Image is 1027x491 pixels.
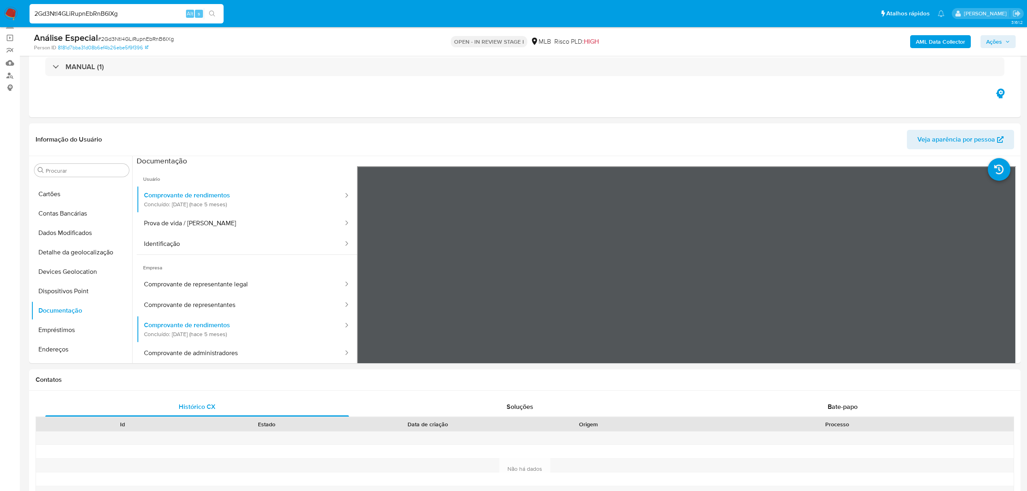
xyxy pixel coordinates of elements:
a: Notificações [938,10,945,17]
span: Atalhos rápidos [886,9,930,18]
p: OPEN - IN REVIEW STAGE I [451,36,527,47]
span: Ações [986,35,1002,48]
button: Empréstimos [31,320,132,340]
h1: Contatos [36,376,1014,384]
button: Dados Modificados [31,223,132,243]
span: 3.161.2 [1011,19,1023,25]
div: Processo [666,420,1008,428]
span: Soluções [507,402,533,411]
div: Id [56,420,189,428]
span: HIGH [584,37,599,46]
b: Person ID [34,44,56,51]
input: Pesquise usuários ou casos... [30,8,224,19]
div: MLB [530,37,551,46]
div: Estado [200,420,333,428]
b: Análise Especial [34,31,98,44]
div: Data de criação [344,420,511,428]
p: laisa.felismino@mercadolivre.com [964,10,1010,17]
span: # 2Gd3Ntl4GLiRupnEbRnB6IXg [98,35,174,43]
button: search-icon [204,8,220,19]
span: Histórico CX [179,402,216,411]
button: Detalhe da geolocalização [31,243,132,262]
button: Documentação [31,301,132,320]
a: Sair [1012,9,1021,18]
a: 8181d7bba31d08b6ef4b26ebe5f9f396 [58,44,148,51]
button: Procurar [38,167,44,174]
button: Dispositivos Point [31,281,132,301]
button: Contas Bancárias [31,204,132,223]
h1: Informação do Usuário [36,135,102,144]
span: Risco PLD: [554,37,599,46]
button: Ações [981,35,1016,48]
button: Cartões [31,184,132,204]
span: Alt [187,10,193,17]
span: Veja aparência por pessoa [917,130,995,149]
button: Fecha Compliant [31,359,132,379]
button: Veja aparência por pessoa [907,130,1014,149]
button: Devices Geolocation [31,262,132,281]
input: Procurar [46,167,126,174]
h3: MANUAL (1) [66,62,104,71]
div: MANUAL (1) [45,57,1004,76]
button: Endereços [31,340,132,359]
b: AML Data Collector [916,35,965,48]
button: AML Data Collector [910,35,971,48]
span: Bate-papo [828,402,858,411]
span: s [198,10,200,17]
div: Origem [522,420,655,428]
